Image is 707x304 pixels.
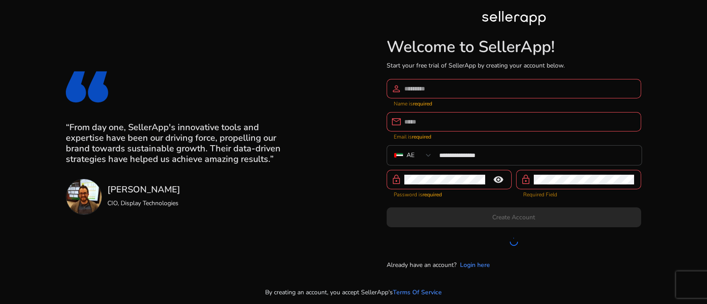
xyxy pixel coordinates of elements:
[394,98,634,108] mat-error: Name is
[107,199,180,208] p: CIO, Display Technologies
[422,191,442,198] strong: required
[523,189,634,199] mat-error: Required Field
[107,184,180,195] h3: [PERSON_NAME]
[387,38,641,56] h1: Welcome to SellerApp!
[488,174,509,185] mat-icon: remove_red_eye
[391,174,402,185] span: lock
[412,133,431,140] strong: required
[393,288,442,297] a: Terms Of Service
[391,116,402,127] span: email
[66,122,292,165] h3: “From day one, SellerApp's innovative tools and expertise have been our driving force, propelling...
[413,100,432,107] strong: required
[394,189,505,199] mat-error: Password is
[521,174,531,185] span: lock
[391,83,402,94] span: person
[387,260,456,270] p: Already have an account?
[460,260,490,270] a: Login here
[407,150,414,160] div: AE
[394,131,634,141] mat-error: Email is
[387,61,641,70] p: Start your free trial of SellerApp by creating your account below.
